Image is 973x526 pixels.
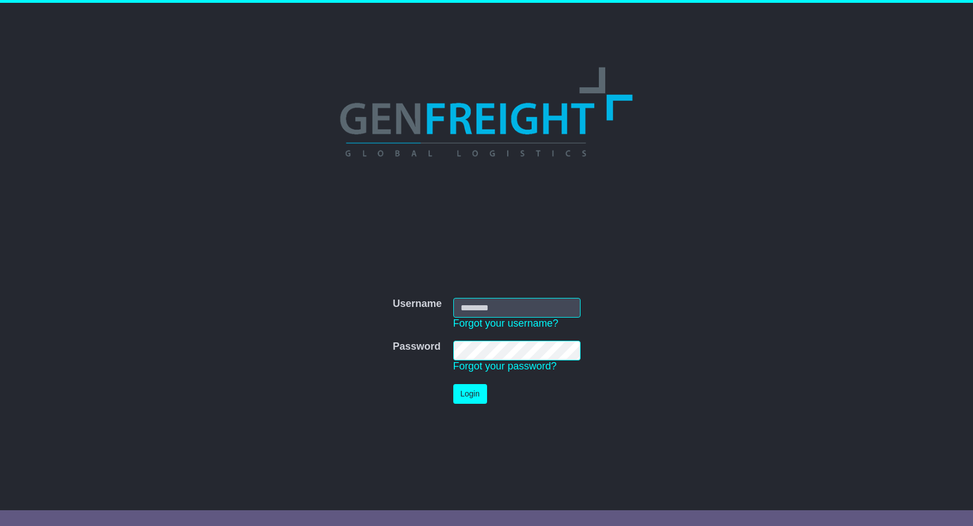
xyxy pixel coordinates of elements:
button: Login [453,384,487,404]
img: GenFreight Global Logistics Pty Ltd [337,64,635,159]
a: Forgot your password? [453,360,557,372]
a: Forgot your username? [453,318,559,329]
label: Password [392,341,440,353]
label: Username [392,298,441,310]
